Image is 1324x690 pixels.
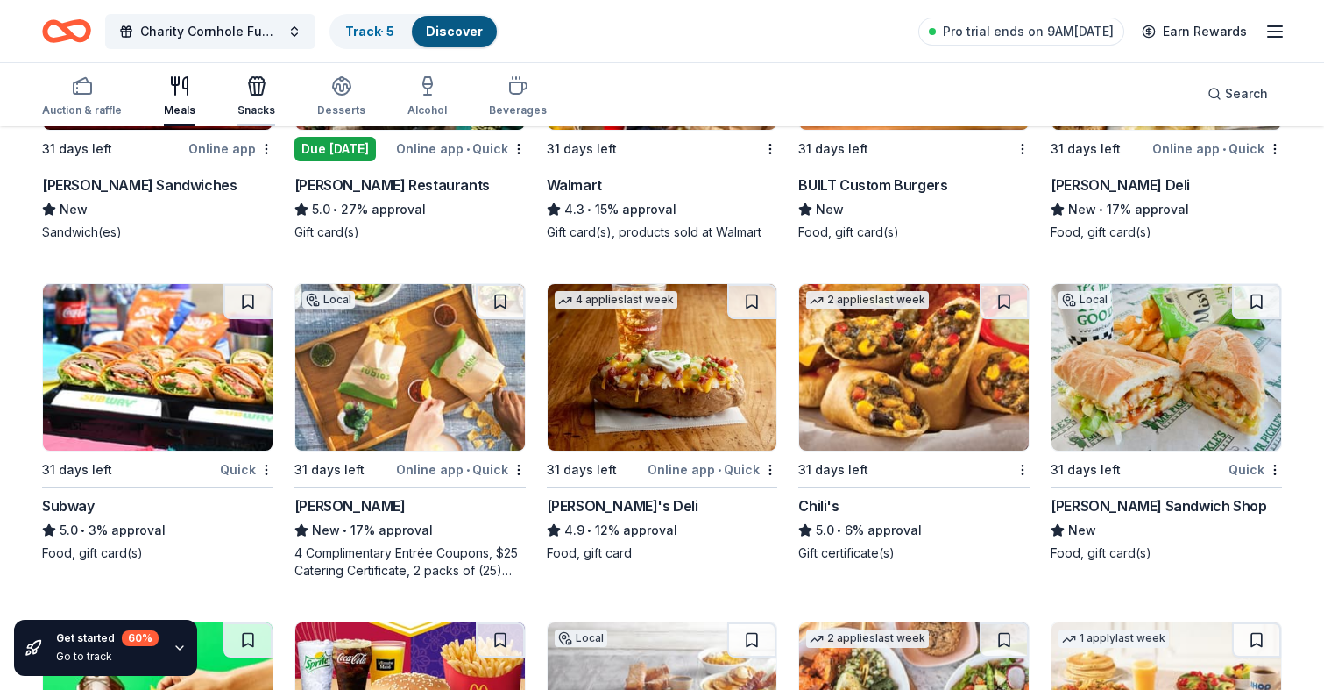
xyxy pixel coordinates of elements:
img: Image for Rubio's [295,284,525,451]
div: Food, gift card(s) [42,544,273,562]
div: BUILT Custom Burgers [798,174,947,196]
div: Chili's [798,495,839,516]
div: Local [555,630,607,647]
button: Beverages [489,68,547,126]
span: Search [1225,83,1268,104]
div: 60 % [122,630,159,646]
div: 2 applies last week [806,291,929,309]
span: Pro trial ends on 9AM[DATE] [943,21,1114,42]
a: Pro trial ends on 9AM[DATE] [918,18,1124,46]
div: 31 days left [42,459,112,480]
span: New [60,199,88,220]
a: Home [42,11,91,52]
div: Auction & raffle [42,103,122,117]
div: Due [DATE] [294,137,376,161]
span: • [81,523,85,537]
a: Image for Mr. Pickle's Sandwich ShopLocal31 days leftQuick[PERSON_NAME] Sandwich ShopNewFood, gif... [1051,283,1282,562]
button: Desserts [317,68,365,126]
div: 31 days left [798,139,868,160]
span: 5.0 [816,520,834,541]
div: Walmart [547,174,602,196]
div: Online app Quick [396,459,526,480]
div: 31 days left [294,459,365,480]
div: 17% approval [294,520,526,541]
div: Get started [56,630,159,646]
div: [PERSON_NAME] Restaurants [294,174,490,196]
span: 4.9 [564,520,584,541]
span: New [312,520,340,541]
a: Image for Subway31 days leftQuickSubway5.0•3% approvalFood, gift card(s) [42,283,273,562]
div: Online app Quick [648,459,777,480]
div: Desserts [317,103,365,117]
button: Track· 5Discover [329,14,499,49]
div: Alcohol [407,103,447,117]
span: • [718,463,721,477]
span: • [587,203,591,217]
span: New [816,199,844,220]
div: 31 days left [798,459,868,480]
div: 27% approval [294,199,526,220]
div: 3% approval [42,520,273,541]
div: [PERSON_NAME] Deli [1051,174,1190,196]
button: Meals [164,68,195,126]
span: • [838,523,842,537]
button: Auction & raffle [42,68,122,126]
a: Discover [426,24,483,39]
span: New [1068,520,1096,541]
div: Gift certificate(s) [798,544,1030,562]
img: Image for Mr. Pickle's Sandwich Shop [1051,284,1281,451]
img: Image for Jason's Deli [548,284,777,451]
div: 15% approval [547,199,778,220]
div: 4 applies last week [555,291,677,309]
span: • [343,523,347,537]
button: Alcohol [407,68,447,126]
div: Snacks [237,103,275,117]
div: 31 days left [547,139,617,160]
span: 5.0 [312,199,330,220]
div: 31 days left [1051,459,1121,480]
span: 4.3 [564,199,584,220]
div: 12% approval [547,520,778,541]
a: Earn Rewards [1131,16,1257,47]
div: 1 apply last week [1058,630,1169,648]
img: Image for Chili's [799,284,1029,451]
div: Food, gift card(s) [798,224,1030,241]
div: 31 days left [42,139,112,160]
div: Subway [42,495,95,516]
div: Go to track [56,650,159,664]
span: • [1100,203,1104,217]
div: [PERSON_NAME] [294,495,406,516]
div: [PERSON_NAME]'s Deli [547,495,698,516]
img: Image for Subway [43,284,273,451]
div: Quick [1228,459,1282,480]
div: 31 days left [547,459,617,480]
span: • [466,142,470,156]
div: Gift card(s), products sold at Walmart [547,224,778,241]
span: • [1222,142,1226,156]
span: • [333,203,337,217]
div: Food, gift card(s) [1051,544,1282,562]
span: Charity Cornhole Fundraiser [140,21,280,42]
div: 17% approval [1051,199,1282,220]
div: 31 days left [1051,139,1121,160]
a: Track· 5 [345,24,394,39]
div: Beverages [489,103,547,117]
a: Image for Jason's Deli4 applieslast week31 days leftOnline app•Quick[PERSON_NAME]'s Deli4.9•12% a... [547,283,778,562]
div: 6% approval [798,520,1030,541]
button: Snacks [237,68,275,126]
div: Online app Quick [396,138,526,160]
div: Sandwich(es) [42,224,273,241]
span: • [587,523,591,537]
span: New [1068,199,1096,220]
div: 4 Complimentary Entrée Coupons, $25 Catering Certificate, 2 packs of (25) FREE Kids Meal Awards, ... [294,544,526,580]
div: [PERSON_NAME] Sandwich Shop [1051,495,1266,516]
a: Image for Rubio'sLocal31 days leftOnline app•Quick[PERSON_NAME]New•17% approval4 Complimentary En... [294,283,526,580]
div: 2 applies last week [806,630,929,648]
div: Local [1058,291,1111,309]
div: Food, gift card(s) [1051,224,1282,241]
button: Charity Cornhole Fundraiser [105,14,315,49]
div: Food, gift card [547,544,778,562]
a: Image for Chili's2 applieslast week31 days leftChili's5.0•6% approvalGift certificate(s) [798,283,1030,562]
div: Online app Quick [1152,138,1282,160]
span: • [466,463,470,477]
